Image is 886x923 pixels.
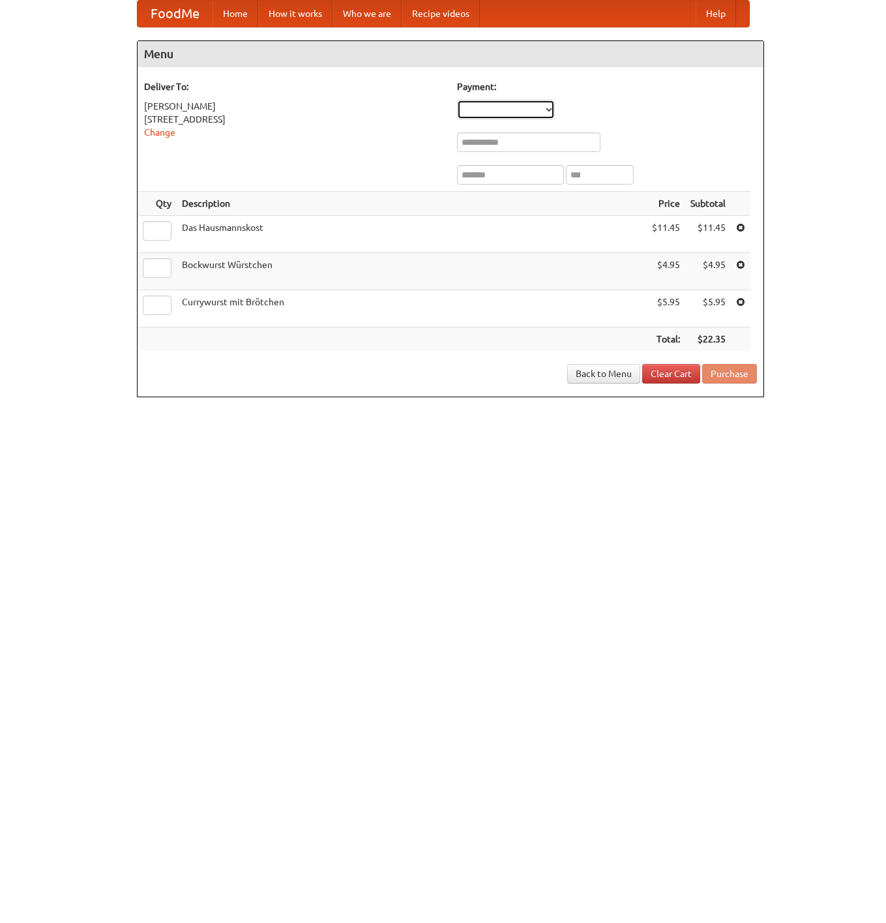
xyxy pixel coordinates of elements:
[702,364,757,384] button: Purchase
[567,364,640,384] a: Back to Menu
[696,1,736,27] a: Help
[258,1,332,27] a: How it works
[144,127,175,138] a: Change
[402,1,480,27] a: Recipe videos
[685,290,731,327] td: $5.95
[177,290,647,327] td: Currywurst mit Brötchen
[138,1,213,27] a: FoodMe
[144,113,444,126] div: [STREET_ADDRESS]
[685,216,731,253] td: $11.45
[647,253,685,290] td: $4.95
[177,192,647,216] th: Description
[177,253,647,290] td: Bockwurst Würstchen
[685,253,731,290] td: $4.95
[144,100,444,113] div: [PERSON_NAME]
[138,41,763,67] h4: Menu
[647,216,685,253] td: $11.45
[647,192,685,216] th: Price
[685,327,731,352] th: $22.35
[177,216,647,253] td: Das Hausmannskost
[647,327,685,352] th: Total:
[332,1,402,27] a: Who we are
[213,1,258,27] a: Home
[138,192,177,216] th: Qty
[457,80,757,93] h5: Payment:
[144,80,444,93] h5: Deliver To:
[647,290,685,327] td: $5.95
[685,192,731,216] th: Subtotal
[642,364,700,384] a: Clear Cart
